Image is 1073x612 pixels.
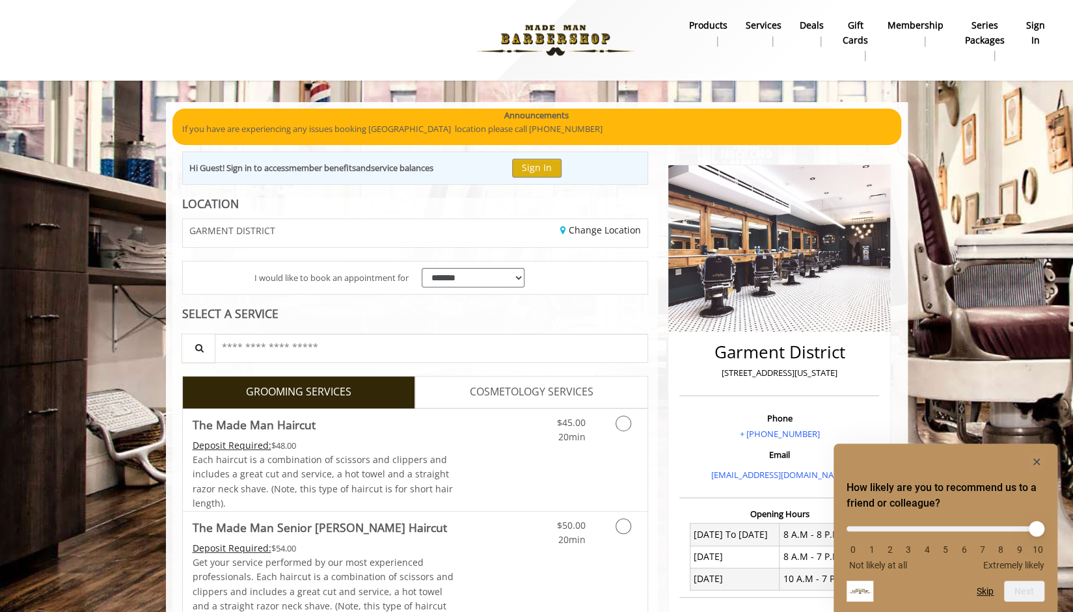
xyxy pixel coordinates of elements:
span: GARMENT DISTRICT [189,226,275,235]
b: LOCATION [182,196,239,211]
b: sign in [1026,18,1045,47]
button: Service Search [182,334,215,363]
li: 3 [902,544,915,555]
span: GROOMING SERVICES [246,384,351,401]
td: 10 A.M - 7 P.M [780,568,869,590]
td: 8 A.M - 8 P.M [780,524,869,546]
b: The Made Man Senior [PERSON_NAME] Haircut [193,518,447,537]
span: 20min [558,533,585,546]
div: $48.00 [193,438,454,453]
a: Series packagesSeries packages [953,16,1017,64]
b: The Made Man Haircut [193,416,316,434]
p: [STREET_ADDRESS][US_STATE] [683,366,876,380]
b: products [688,18,727,33]
h2: Garment District [683,343,876,362]
button: Skip [977,586,994,596]
div: How likely are you to recommend us to a friend or colleague? Select an option from 0 to 10, with ... [847,454,1044,602]
a: [EMAIL_ADDRESS][DOMAIN_NAME] [711,469,848,481]
a: Change Location [560,224,641,236]
a: sign insign in [1017,16,1054,50]
span: Each haircut is a combination of scissors and clippers and includes a great cut and service, a ho... [193,453,453,509]
b: service balances [371,162,433,174]
button: Hide survey [1029,454,1044,470]
li: 5 [939,544,952,555]
b: Services [745,18,781,33]
span: COSMETOLOGY SERVICES [470,384,593,401]
li: 8 [994,544,1007,555]
span: $50.00 [556,519,585,531]
td: [DATE] To [DATE] [690,524,780,546]
img: Made Man Barbershop logo [466,5,645,76]
a: MembershipMembership [878,16,953,50]
b: Series packages [962,18,1008,47]
td: [DATE] [690,546,780,568]
td: [DATE] [690,568,780,590]
li: 9 [1013,544,1026,555]
div: $54.00 [193,541,454,555]
span: Not likely at all [849,560,907,570]
h3: Opening Hours [679,509,879,518]
button: Sign In [512,159,562,178]
b: Announcements [504,109,569,122]
li: 2 [884,544,897,555]
b: gift cards [841,18,869,47]
h2: How likely are you to recommend us to a friend or colleague? Select an option from 0 to 10, with ... [847,480,1044,511]
a: + [PHONE_NUMBER] [739,428,819,440]
span: This service needs some Advance to be paid before we block your appointment [193,542,271,554]
b: Deals [799,18,823,33]
div: Hi Guest! Sign in to access and [189,161,433,175]
h3: Phone [683,414,876,423]
li: 6 [957,544,970,555]
a: ServicesServices [736,16,790,50]
b: Membership [888,18,944,33]
li: 10 [1031,544,1044,555]
div: SELECT A SERVICE [182,308,649,320]
span: I would like to book an appointment for [254,271,409,285]
span: $45.00 [556,416,585,429]
h3: Email [683,450,876,459]
button: Next question [1004,581,1044,602]
a: Productsproducts [679,16,736,50]
li: 1 [865,544,878,555]
a: Gift cardsgift cards [832,16,878,64]
b: member benefits [289,162,356,174]
span: Extremely likely [983,560,1044,570]
p: If you have are experiencing any issues booking [GEOGRAPHIC_DATA] location please call [PHONE_NUM... [182,122,891,136]
td: 8 A.M - 7 P.M [780,546,869,568]
a: DealsDeals [790,16,832,50]
span: This service needs some Advance to be paid before we block your appointment [193,439,271,451]
li: 4 [921,544,934,555]
li: 0 [847,544,860,555]
li: 7 [976,544,989,555]
span: 20min [558,431,585,443]
div: How likely are you to recommend us to a friend or colleague? Select an option from 0 to 10, with ... [847,516,1044,570]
